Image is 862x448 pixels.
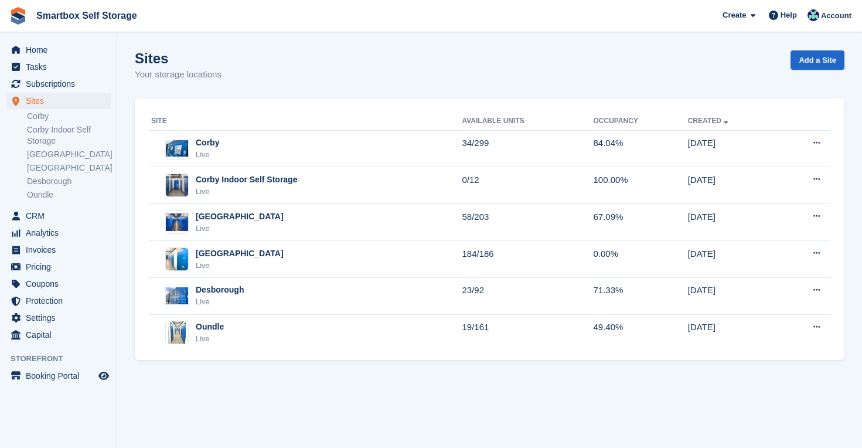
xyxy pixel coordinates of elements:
[593,130,687,167] td: 84.04%
[196,174,297,186] div: Corby Indoor Self Storage
[6,208,111,224] a: menu
[196,186,297,198] div: Live
[196,296,244,308] div: Live
[723,9,746,21] span: Create
[6,293,111,309] a: menu
[6,242,111,258] a: menu
[6,259,111,275] a: menu
[196,260,284,271] div: Live
[166,213,188,230] img: Image of Stamford site
[6,93,111,109] a: menu
[688,167,778,204] td: [DATE]
[168,321,186,344] img: Image of Oundle site
[149,112,462,131] th: Site
[6,42,111,58] a: menu
[135,68,222,82] p: Your storage locations
[26,59,96,75] span: Tasks
[27,124,111,147] a: Corby Indoor Self Storage
[462,277,593,314] td: 23/92
[462,112,593,131] th: Available Units
[196,284,244,296] div: Desborough
[688,314,778,351] td: [DATE]
[196,223,284,235] div: Live
[6,276,111,292] a: menu
[166,248,188,270] img: Image of Leicester site
[196,149,219,161] div: Live
[11,353,117,365] span: Storefront
[166,287,188,304] img: Image of Desborough site
[26,208,96,224] span: CRM
[26,76,96,92] span: Subscriptions
[808,9,819,21] img: Roger Canham
[781,9,797,21] span: Help
[97,369,111,383] a: Preview store
[688,241,778,278] td: [DATE]
[6,225,111,241] a: menu
[26,327,96,343] span: Capital
[27,162,111,174] a: [GEOGRAPHIC_DATA]
[166,174,188,196] img: Image of Corby Indoor Self Storage site
[791,50,844,70] a: Add a Site
[26,225,96,241] span: Analytics
[593,277,687,314] td: 71.33%
[593,112,687,131] th: Occupancy
[26,293,96,309] span: Protection
[462,167,593,204] td: 0/12
[593,167,687,204] td: 100.00%
[26,242,96,258] span: Invoices
[196,333,224,345] div: Live
[462,130,593,167] td: 34/299
[196,211,284,223] div: [GEOGRAPHIC_DATA]
[593,204,687,241] td: 67.09%
[196,321,224,333] div: Oundle
[166,140,188,157] img: Image of Corby site
[593,314,687,351] td: 49.40%
[32,6,142,25] a: Smartbox Self Storage
[196,137,219,149] div: Corby
[6,310,111,326] a: menu
[26,310,96,326] span: Settings
[27,149,111,160] a: [GEOGRAPHIC_DATA]
[26,93,96,109] span: Sites
[27,189,111,201] a: Oundle
[26,259,96,275] span: Pricing
[6,327,111,343] a: menu
[6,368,111,384] a: menu
[462,204,593,241] td: 58/203
[688,204,778,241] td: [DATE]
[821,10,851,22] span: Account
[6,76,111,92] a: menu
[9,7,27,25] img: stora-icon-8386f47178a22dfd0bd8f6a31ec36ba5ce8667c1dd55bd0f319d3a0aa187defe.svg
[27,176,111,187] a: Desborough
[688,277,778,314] td: [DATE]
[462,241,593,278] td: 184/186
[688,130,778,167] td: [DATE]
[27,111,111,122] a: Corby
[6,59,111,75] a: menu
[26,42,96,58] span: Home
[26,368,96,384] span: Booking Portal
[593,241,687,278] td: 0.00%
[196,247,284,260] div: [GEOGRAPHIC_DATA]
[26,276,96,292] span: Coupons
[462,314,593,351] td: 19/161
[688,117,731,125] a: Created
[135,50,222,66] h1: Sites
